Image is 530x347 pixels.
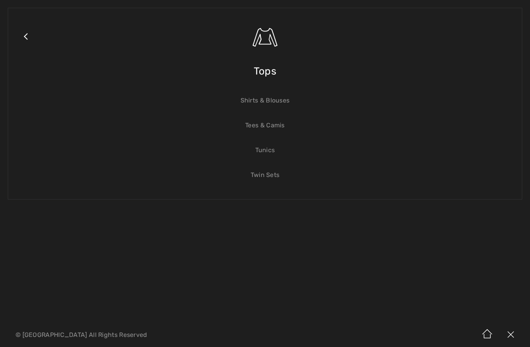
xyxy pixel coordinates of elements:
img: Home [476,323,499,347]
span: Tops [254,57,276,85]
p: © [GEOGRAPHIC_DATA] All Rights Reserved [16,332,311,338]
img: X [499,323,522,347]
a: Shirts & Blouses [16,92,514,109]
a: Tees & Camis [16,117,514,134]
a: Twin Sets [16,167,514,184]
a: Tunics [16,142,514,159]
